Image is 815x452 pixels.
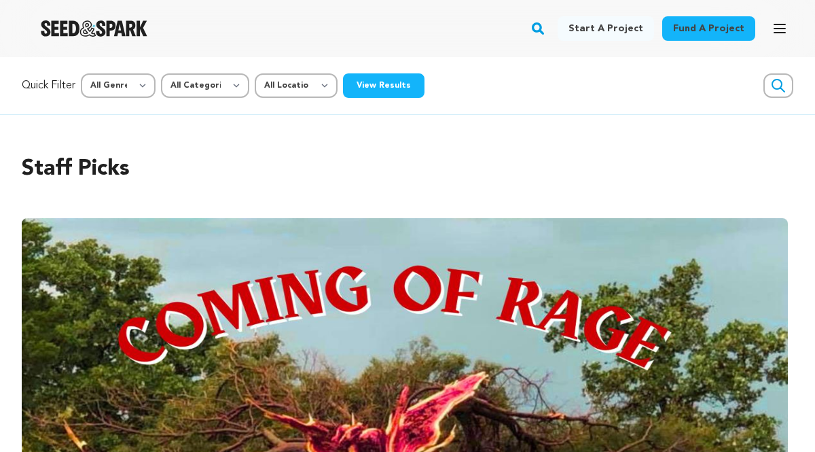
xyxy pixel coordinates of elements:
[22,153,793,186] h2: Staff Picks
[558,16,654,41] a: Start a project
[22,77,75,94] p: Quick Filter
[662,16,755,41] a: Fund a project
[343,73,424,98] button: View Results
[41,20,147,37] img: Seed&Spark Logo Dark Mode
[41,20,147,37] a: Seed&Spark Homepage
